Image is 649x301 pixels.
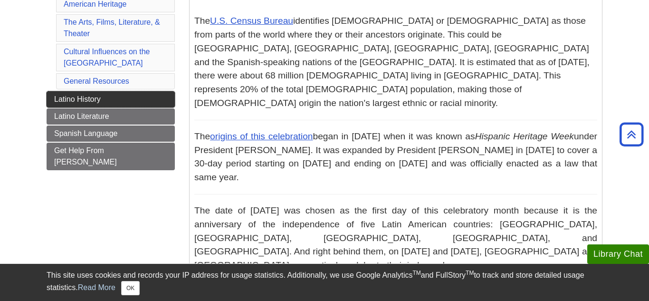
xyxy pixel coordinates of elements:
[210,131,313,141] a: origins of this celebration
[54,146,117,166] span: Get Help From [PERSON_NAME]
[47,126,175,142] a: Spanish Language
[194,14,597,110] p: The identifies [DEMOGRAPHIC_DATA] or [DEMOGRAPHIC_DATA] as those from parts of the world where th...
[616,128,647,141] a: Back to Top
[475,131,574,141] em: Hispanic Heritage Week
[78,283,115,291] a: Read More
[47,270,602,295] div: This site uses cookies and records your IP address for usage statistics. Additionally, we use Goo...
[54,112,109,120] span: Latino Literature
[466,270,474,276] sup: TM
[121,281,140,295] button: Close
[64,48,150,67] a: Cultural Influences on the [GEOGRAPHIC_DATA]
[210,16,293,26] a: U.S. Census Bureau
[64,77,129,85] a: General Resources
[194,130,597,184] p: The began in [DATE] when it was known as under President [PERSON_NAME]. It was expanded by Presid...
[587,244,649,264] button: Library Chat
[54,129,117,137] span: Spanish Language
[47,143,175,170] a: Get Help From [PERSON_NAME]
[64,18,160,38] a: The Arts, Films, Literature, & Theater
[194,204,597,272] p: The date of [DATE] was chosen as the first day of this celebratory month because it is the annive...
[54,95,101,103] span: Latino History
[47,91,175,107] a: Latino History
[412,270,420,276] sup: TM
[47,108,175,125] a: Latino Literature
